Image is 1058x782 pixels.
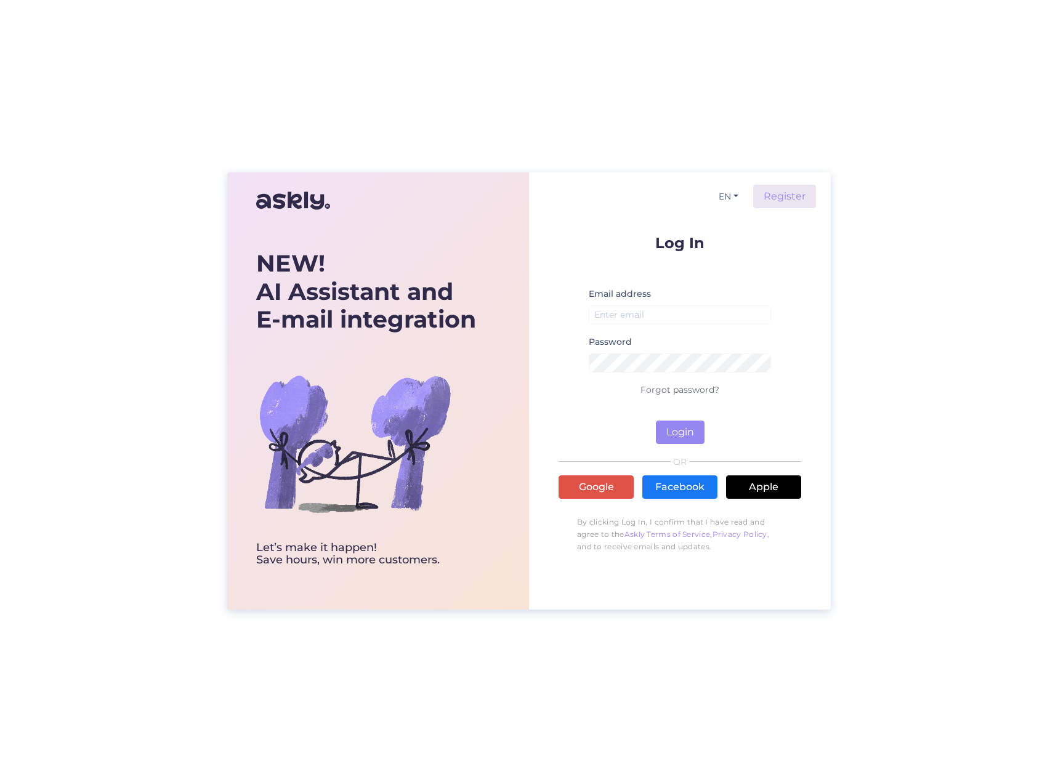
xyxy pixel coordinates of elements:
div: Let’s make it happen! Save hours, win more customers. [256,542,476,566]
label: Password [589,336,632,349]
input: Enter email [589,305,771,324]
b: NEW! [256,249,325,278]
div: AI Assistant and E-mail integration [256,249,476,334]
img: bg-askly [256,345,453,542]
a: Privacy Policy [713,530,767,539]
a: Google [559,475,634,499]
button: EN [714,188,743,206]
p: By clicking Log In, I confirm that I have read and agree to the , , and to receive emails and upd... [559,510,801,559]
img: Askly [256,186,330,216]
a: Facebook [642,475,717,499]
p: Log In [559,235,801,251]
a: Register [753,185,816,208]
a: Askly Terms of Service [624,530,711,539]
span: OR [671,458,689,466]
a: Apple [726,475,801,499]
a: Forgot password? [640,384,719,395]
button: Login [656,421,705,444]
label: Email address [589,288,651,300]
